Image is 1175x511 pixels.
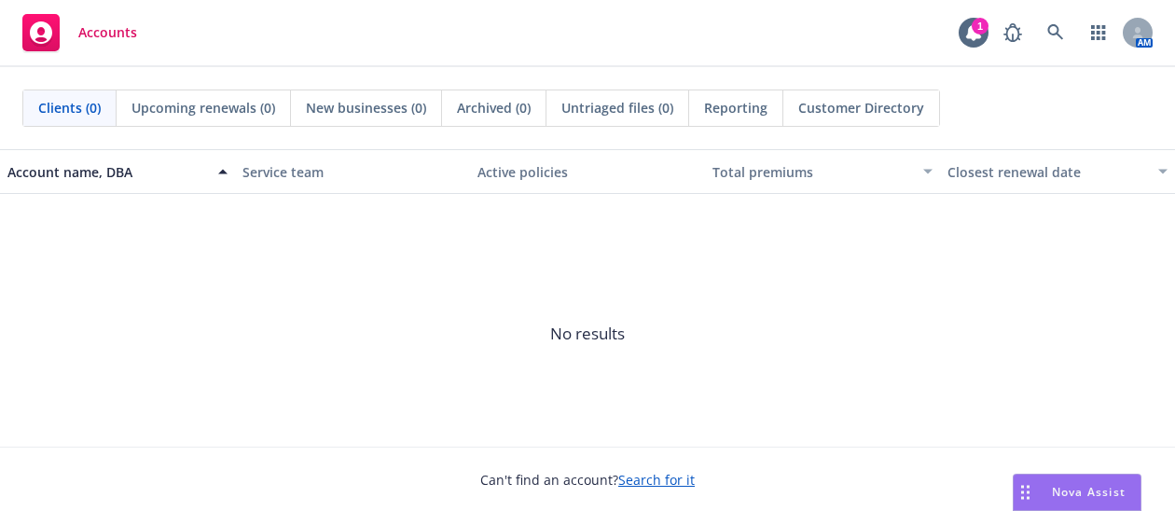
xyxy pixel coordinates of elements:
a: Accounts [15,7,145,59]
span: Reporting [704,98,767,117]
a: Report a Bug [994,14,1031,51]
div: Active policies [477,162,698,182]
span: Archived (0) [457,98,531,117]
div: Account name, DBA [7,162,207,182]
button: Closest renewal date [940,149,1175,194]
div: Total premiums [712,162,912,182]
span: Untriaged files (0) [561,98,673,117]
span: Customer Directory [798,98,924,117]
span: Clients (0) [38,98,101,117]
div: Drag to move [1014,475,1037,510]
button: Total premiums [705,149,940,194]
button: Nova Assist [1013,474,1141,511]
span: Can't find an account? [480,470,695,490]
div: 1 [972,18,988,35]
button: Service team [235,149,470,194]
span: Accounts [78,25,137,40]
a: Search for it [618,471,695,489]
span: Upcoming renewals (0) [131,98,275,117]
a: Search [1037,14,1074,51]
button: Active policies [470,149,705,194]
a: Switch app [1080,14,1117,51]
div: Service team [242,162,463,182]
span: New businesses (0) [306,98,426,117]
span: Nova Assist [1052,484,1126,500]
div: Closest renewal date [947,162,1147,182]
